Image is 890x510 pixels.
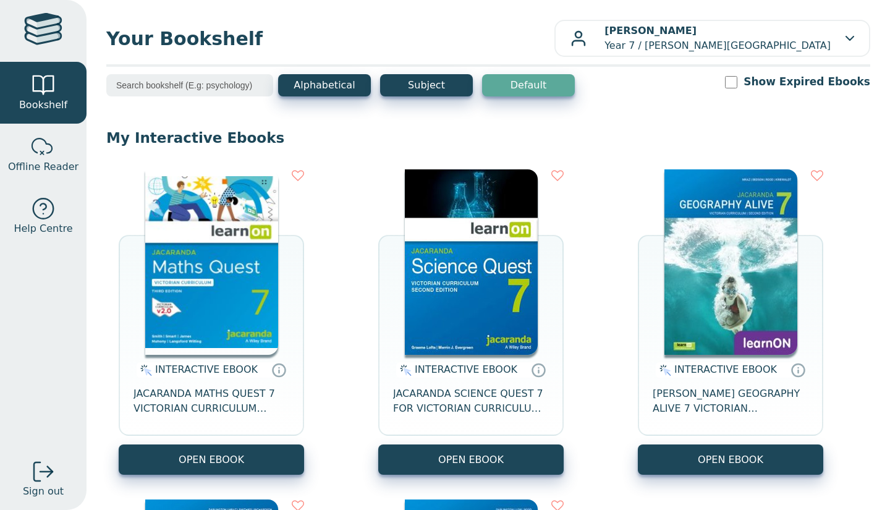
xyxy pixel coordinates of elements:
span: [PERSON_NAME] GEOGRAPHY ALIVE 7 VICTORIAN CURRICULUM LEARNON EBOOK 2E [653,386,808,416]
img: 329c5ec2-5188-ea11-a992-0272d098c78b.jpg [405,169,538,355]
img: interactive.svg [396,363,412,378]
img: b87b3e28-4171-4aeb-a345-7fa4fe4e6e25.jpg [145,169,278,355]
a: Interactive eBooks are accessed online via the publisher’s portal. They contain interactive resou... [271,362,286,377]
button: Subject [380,74,473,96]
label: Show Expired Ebooks [744,74,870,90]
span: Your Bookshelf [106,25,554,53]
button: Default [482,74,575,96]
img: interactive.svg [137,363,152,378]
button: Alphabetical [278,74,371,96]
a: Interactive eBooks are accessed online via the publisher’s portal. They contain interactive resou... [790,362,805,377]
p: My Interactive Ebooks [106,129,870,147]
span: Bookshelf [19,98,67,113]
button: [PERSON_NAME]Year 7 / [PERSON_NAME][GEOGRAPHIC_DATA] [554,20,870,57]
button: OPEN EBOOK [638,444,823,475]
span: Sign out [23,484,64,499]
input: Search bookshelf (E.g: psychology) [106,74,273,96]
a: Interactive eBooks are accessed online via the publisher’s portal. They contain interactive resou... [531,362,546,377]
button: OPEN EBOOK [378,444,564,475]
span: JACARANDA SCIENCE QUEST 7 FOR VICTORIAN CURRICULUM LEARNON 2E EBOOK [393,386,549,416]
img: interactive.svg [656,363,671,378]
span: JACARANDA MATHS QUEST 7 VICTORIAN CURRICULUM LEARNON EBOOK 3E [133,386,289,416]
span: INTERACTIVE EBOOK [674,363,777,375]
span: Offline Reader [8,159,78,174]
b: [PERSON_NAME] [604,25,697,36]
span: INTERACTIVE EBOOK [415,363,517,375]
p: Year 7 / [PERSON_NAME][GEOGRAPHIC_DATA] [604,23,831,53]
span: Help Centre [14,221,72,236]
img: cc9fd0c4-7e91-e911-a97e-0272d098c78b.jpg [664,169,797,355]
span: INTERACTIVE EBOOK [155,363,258,375]
button: OPEN EBOOK [119,444,304,475]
